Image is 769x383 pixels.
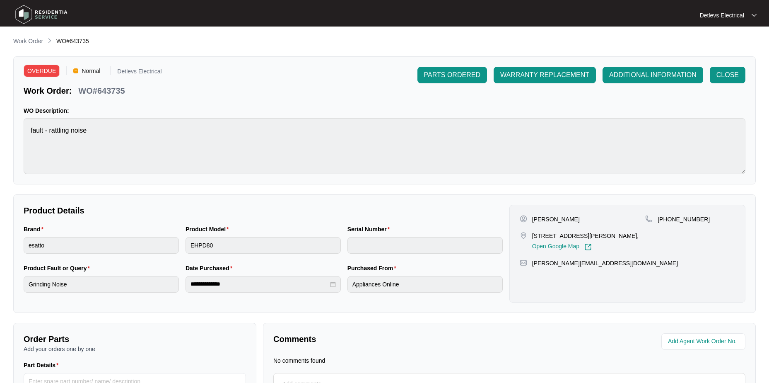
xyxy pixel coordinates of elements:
[78,85,125,97] p: WO#643735
[24,65,60,77] span: OVERDUE
[424,70,480,80] span: PARTS ORDERED
[190,280,328,288] input: Date Purchased
[73,68,78,73] img: Vercel Logo
[658,215,710,223] p: [PHONE_NUMBER]
[532,259,678,267] p: [PERSON_NAME][EMAIL_ADDRESS][DOMAIN_NAME]
[494,67,596,83] button: WARRANTY REPLACEMENT
[668,337,740,347] input: Add Agent Work Order No.
[186,225,232,233] label: Product Model
[13,37,43,45] p: Work Order
[12,2,70,27] img: residentia service logo
[56,38,89,44] span: WO#643735
[273,333,504,345] p: Comments
[24,225,47,233] label: Brand
[24,237,179,254] input: Brand
[520,232,527,239] img: map-pin
[710,67,745,83] button: CLOSE
[24,264,93,272] label: Product Fault or Query
[347,237,503,254] input: Serial Number
[752,13,757,17] img: dropdown arrow
[273,356,325,365] p: No comments found
[500,70,589,80] span: WARRANTY REPLACEMENT
[24,205,503,216] p: Product Details
[603,67,703,83] button: ADDITIONAL INFORMATION
[24,276,179,293] input: Product Fault or Query
[24,85,72,97] p: Work Order:
[417,67,487,83] button: PARTS ORDERED
[24,345,246,353] p: Add your orders one by one
[716,70,739,80] span: CLOSE
[24,361,62,369] label: Part Details
[584,243,592,251] img: Link-External
[520,259,527,267] img: map-pin
[532,232,639,240] p: [STREET_ADDRESS][PERSON_NAME],
[532,215,580,223] p: [PERSON_NAME]
[78,65,104,77] span: Normal
[12,37,45,46] a: Work Order
[520,215,527,223] img: user-pin
[609,70,697,80] span: ADDITIONAL INFORMATION
[347,225,393,233] label: Serial Number
[645,215,653,223] img: map-pin
[117,68,162,77] p: Detlevs Electrical
[24,107,745,115] p: WO Description:
[186,264,236,272] label: Date Purchased
[46,37,53,44] img: chevron-right
[347,264,400,272] label: Purchased From
[24,333,246,345] p: Order Parts
[24,118,745,174] textarea: fault - rattling noise
[532,243,592,251] a: Open Google Map
[347,276,503,293] input: Purchased From
[186,237,341,254] input: Product Model
[700,11,744,19] p: Detlevs Electrical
